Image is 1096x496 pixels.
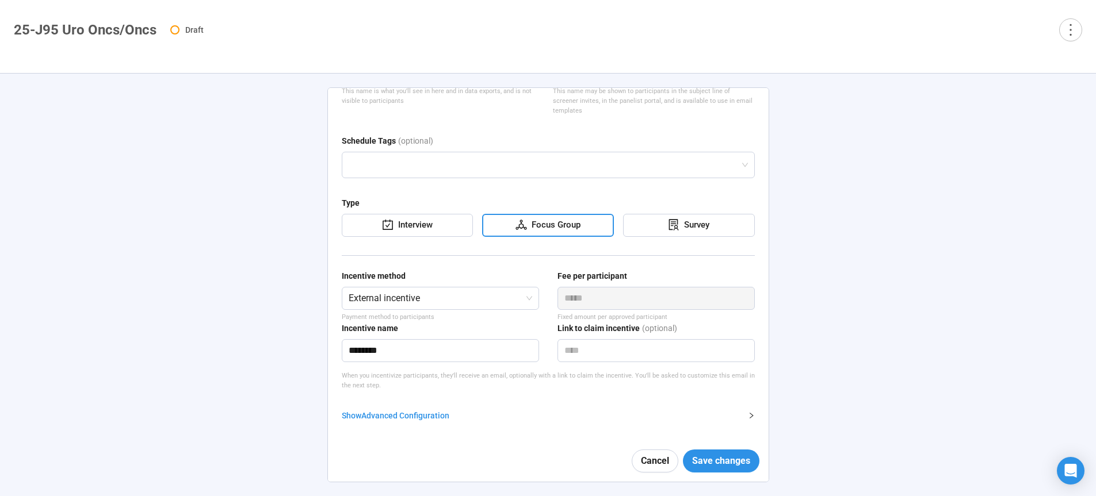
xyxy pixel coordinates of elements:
[342,197,360,209] div: Type
[642,322,677,339] div: (optional)
[1057,457,1084,485] div: Open Intercom Messenger
[398,134,433,152] div: (optional)
[342,86,544,106] div: This name is what you'll see in here and in data exports, and is not visible to participants
[342,270,406,282] div: Incentive method
[668,219,679,230] span: solution
[679,218,709,232] div: Survey
[349,287,532,309] span: External incentive
[748,412,755,419] span: right
[1063,22,1078,37] span: more
[557,322,640,334] div: Link to claim incentive
[342,409,741,422] div: Show Advanced Configuration
[1059,18,1082,41] button: more
[342,134,396,147] div: Schedule Tags
[641,453,669,468] span: Cancel
[342,312,539,322] p: Payment method to participants
[692,453,750,468] span: Save changes
[14,22,156,38] h1: 25-J95 Uro Oncs/Oncs
[632,449,678,472] button: Cancel
[342,322,398,334] div: Incentive name
[394,218,433,232] div: Interview
[553,86,755,116] div: This name may be shown to participants in the subject line of screener invites, in the panelist p...
[185,25,204,34] span: Draft
[515,219,527,230] span: deployment-unit
[342,371,755,391] p: When you incentivize participants, they'll receive an email, optionally with a link to claim the ...
[342,409,755,422] div: ShowAdvanced Configuration
[557,312,755,322] div: Fixed amount per approved participant
[683,449,759,472] button: Save changes
[382,219,394,230] span: carry-out
[527,218,581,232] div: Focus Group
[557,270,627,282] div: Fee per participant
